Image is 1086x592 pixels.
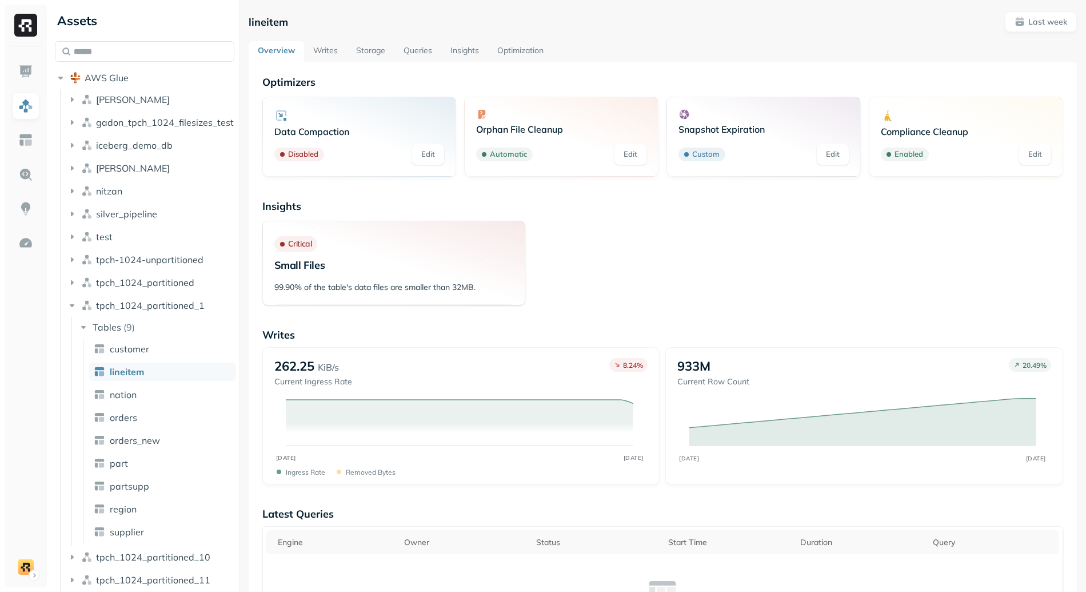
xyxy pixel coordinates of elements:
[55,69,234,87] button: AWS Glue
[94,435,105,446] img: table
[81,231,93,243] img: namespace
[89,454,236,472] a: part
[933,537,1053,548] div: Query
[488,41,553,62] a: Optimization
[274,126,445,137] p: Data Compaction
[110,366,144,378] span: lineitem
[288,239,312,249] p: Critical
[81,162,93,174] img: namespace
[262,200,1063,213] p: Insights
[89,340,236,358] a: customer
[14,14,37,37] img: Ryft
[476,124,646,135] p: Orphan File Cleanup
[85,72,129,84] span: AWS Glue
[536,537,657,548] div: Status
[412,144,444,165] a: Edit
[66,296,235,315] button: tpch_1024_partitioned_1
[276,454,296,462] tspan: [DATE]
[66,182,235,200] button: nitzan
[347,41,394,62] a: Storage
[81,208,93,220] img: namespace
[66,90,235,109] button: [PERSON_NAME]
[249,15,288,29] p: lineitem
[81,277,93,288] img: namespace
[66,251,235,269] button: tpch-1024-unpartitioned
[614,144,646,165] a: Edit
[677,358,710,374] p: 933M
[18,559,34,575] img: demo
[346,468,396,476] p: Removed bytes
[96,94,170,105] span: [PERSON_NAME]
[692,149,720,160] p: Custom
[89,500,236,518] a: region
[1028,17,1067,27] p: Last week
[66,548,235,566] button: tpch_1024_partitioned_10
[895,149,923,160] p: Enabled
[441,41,488,62] a: Insights
[1026,455,1046,462] tspan: [DATE]
[110,343,149,355] span: customer
[66,273,235,292] button: tpch_1024_partitioned
[110,435,160,446] span: orders_new
[1023,361,1047,369] p: 20.49 %
[110,526,144,538] span: supplier
[18,201,33,216] img: Insights
[96,208,157,220] span: silver_pipeline
[66,571,235,589] button: tpch_1024_partitioned_11
[81,185,93,197] img: namespace
[81,551,93,563] img: namespace
[81,574,93,586] img: namespace
[94,366,105,378] img: table
[89,431,236,450] a: orders_new
[623,454,643,462] tspan: [DATE]
[304,41,347,62] a: Writes
[262,507,1063,521] p: Latest Queries
[66,159,235,177] button: [PERSON_NAME]
[96,574,210,586] span: tpch_1024_partitioned_11
[94,412,105,423] img: table
[81,300,93,311] img: namespace
[1019,144,1051,165] a: Edit
[274,358,314,374] p: 262.25
[286,468,325,476] p: Ingress Rate
[110,480,149,492] span: partsupp
[89,408,236,427] a: orders
[94,503,105,515] img: table
[274,282,513,293] p: 99.90% of the table's data files are smaller than 32MB.
[96,551,210,563] span: tpch_1024_partitioned_10
[278,537,393,548] div: Engine
[800,537,921,548] div: Duration
[94,458,105,469] img: table
[96,185,122,197] span: nitzan
[66,205,235,223] button: silver_pipeline
[249,41,304,62] a: Overview
[66,136,235,154] button: iceberg_demo_db
[66,113,235,132] button: gadon_tpch_1024_filesizes_test
[881,126,1051,137] p: Compliance Cleanup
[96,140,173,151] span: iceberg_demo_db
[288,149,318,160] p: Disabled
[70,72,81,84] img: root
[274,259,513,272] p: Small Files
[678,124,849,135] p: Snapshot Expiration
[94,480,105,492] img: table
[66,228,235,246] button: test
[18,133,33,148] img: Asset Explorer
[18,64,33,79] img: Dashboard
[394,41,441,62] a: Queries
[89,363,236,381] a: lineitem
[81,117,93,128] img: namespace
[18,236,33,251] img: Optimization
[110,412,137,423] span: orders
[96,117,234,128] span: gadon_tpch_1024_filesizes_test
[93,321,121,333] span: Tables
[81,94,93,105] img: namespace
[96,277,194,288] span: tpch_1024_partitioned
[680,455,700,462] tspan: [DATE]
[81,254,93,265] img: namespace
[404,537,525,548] div: Owner
[18,167,33,182] img: Query Explorer
[89,386,236,404] a: nation
[96,231,113,243] span: test
[817,144,849,165] a: Edit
